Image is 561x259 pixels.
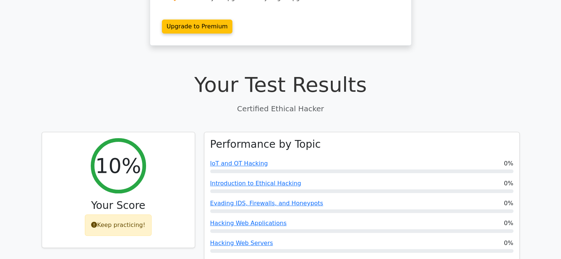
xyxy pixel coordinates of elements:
[504,179,513,188] span: 0%
[504,239,513,248] span: 0%
[504,159,513,168] span: 0%
[210,200,323,207] a: Evading IDS, Firewalls, and Honeypots
[162,20,233,34] a: Upgrade to Premium
[210,138,321,151] h3: Performance by Topic
[48,199,189,212] h3: Your Score
[504,219,513,228] span: 0%
[210,180,301,187] a: Introduction to Ethical Hacking
[95,153,141,178] h2: 10%
[42,103,520,114] p: Certified Ethical Hacker
[42,72,520,97] h1: Your Test Results
[504,199,513,208] span: 0%
[210,160,268,167] a: IoT and OT Hacking
[210,220,287,227] a: Hacking Web Applications
[85,214,152,236] div: Keep practicing!
[210,239,273,246] a: Hacking Web Servers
